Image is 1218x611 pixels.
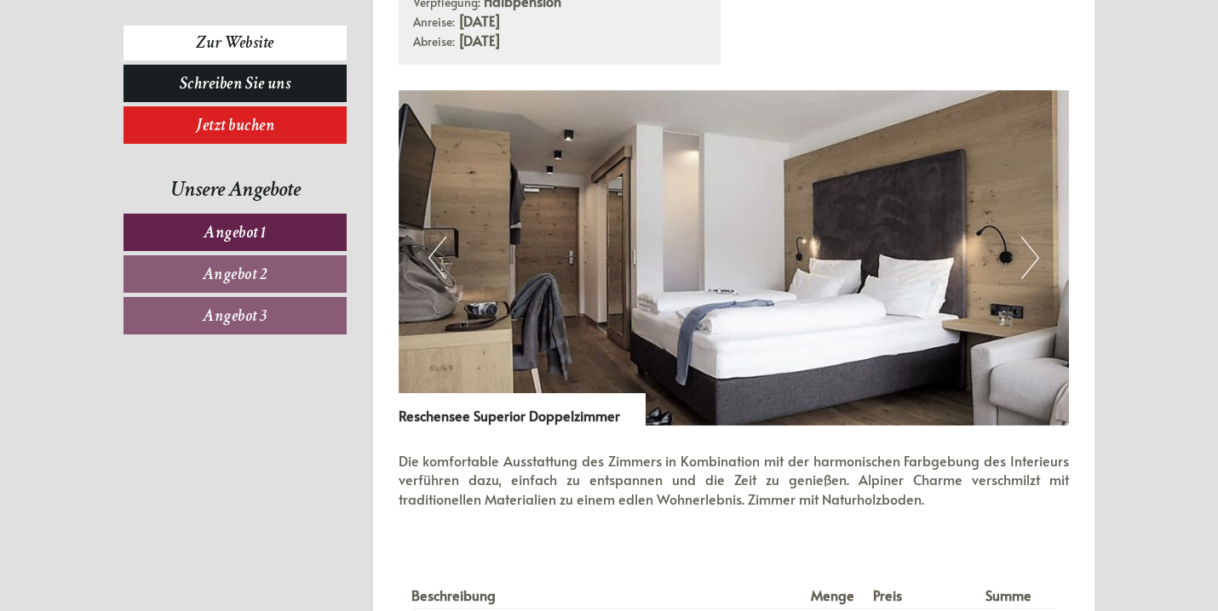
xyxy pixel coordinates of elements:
a: Schreiben Sie uns [124,65,347,102]
p: Die komfortable Ausstattung des Zimmers in Kombination mit der harmonischen Farbgebung des Interi... [399,451,1070,510]
div: Reschensee Superior Doppelzimmer [399,393,646,425]
th: Preis [866,582,979,608]
small: Abreise: [413,33,455,49]
span: Angebot 3 [203,305,267,327]
b: [DATE] [458,31,501,49]
span: Angebot 2 [203,263,268,285]
img: image [399,90,1070,425]
th: Beschreibung [411,582,805,608]
th: Menge [804,582,866,608]
th: Summe [979,582,1056,608]
button: Previous [428,237,446,279]
a: Jetzt buchen [124,106,347,144]
a: Zur Website [124,26,347,60]
small: Anreise: [413,14,455,30]
b: [DATE] [458,11,501,30]
div: Unsere Angebote [124,174,347,205]
span: Angebot 1 [204,221,267,243]
button: Next [1021,237,1039,279]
